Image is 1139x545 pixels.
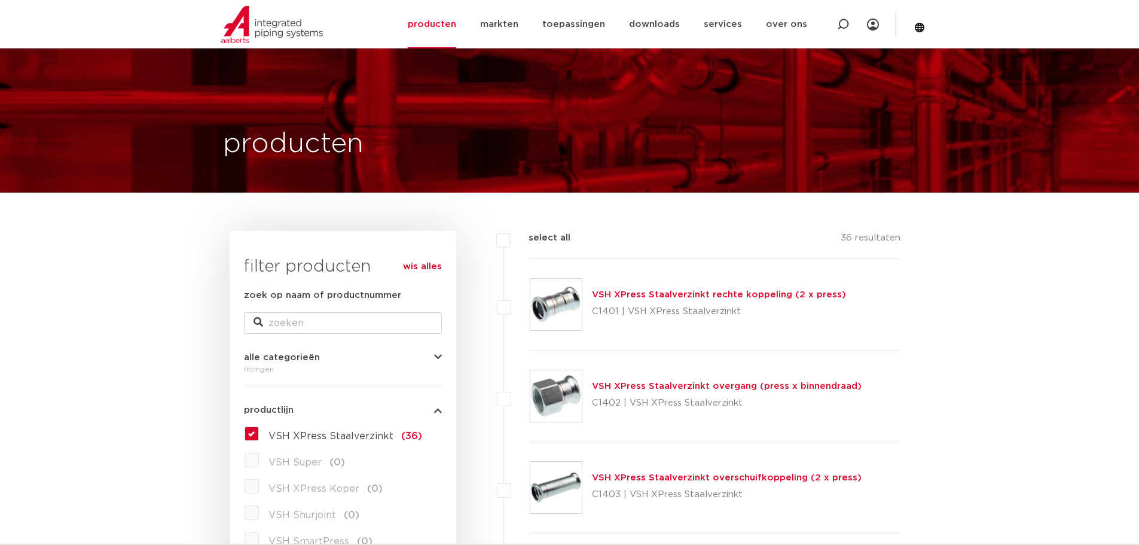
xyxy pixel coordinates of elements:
span: VSH Super [268,458,322,467]
label: select all [511,231,570,245]
p: C1402 | VSH XPress Staalverzinkt [592,394,862,413]
input: zoeken [244,312,442,334]
span: VSH Shurjoint [268,510,336,520]
button: productlijn [244,406,442,415]
span: (0) [367,484,383,494]
img: Thumbnail for VSH XPress Staalverzinkt overgang (press x binnendraad) [530,370,582,422]
h1: producten [223,125,364,163]
div: fittingen [244,362,442,376]
a: VSH XPress Staalverzinkt rechte koppeling (2 x press) [592,290,846,299]
span: alle categorieën [244,353,320,362]
a: VSH XPress Staalverzinkt overgang (press x binnendraad) [592,382,862,391]
button: alle categorieën [244,353,442,362]
p: 36 resultaten [841,231,900,249]
span: productlijn [244,406,294,415]
img: Thumbnail for VSH XPress Staalverzinkt overschuifkoppeling (2 x press) [530,462,582,513]
span: VSH XPress Koper [268,484,359,494]
span: (0) [344,510,359,520]
span: VSH XPress Staalverzinkt [268,431,393,441]
a: VSH XPress Staalverzinkt overschuifkoppeling (2 x press) [592,473,862,482]
label: zoek op naam of productnummer [244,288,401,303]
p: C1403 | VSH XPress Staalverzinkt [592,485,862,504]
h3: filter producten [244,255,442,279]
img: Thumbnail for VSH XPress Staalverzinkt rechte koppeling (2 x press) [530,279,582,330]
a: wis alles [403,260,442,274]
span: (0) [329,458,345,467]
p: C1401 | VSH XPress Staalverzinkt [592,302,846,321]
span: (36) [401,431,422,441]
